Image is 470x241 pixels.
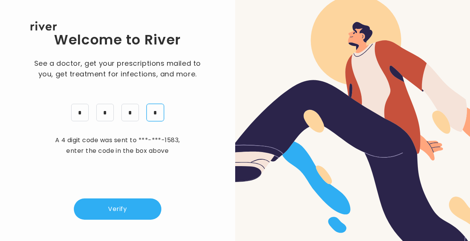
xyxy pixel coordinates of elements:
[121,104,139,121] input: 4
[96,104,114,121] input: 9
[54,31,181,49] h1: Welcome to River
[147,104,164,121] input: 6
[51,135,184,156] p: A 4 digit code was sent to , enter the code in the box above
[32,58,203,79] span: See a doctor, get your prescriptions mailed to you, get treatment for infections, and more.
[74,198,161,220] button: Verify
[71,104,89,121] input: 7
